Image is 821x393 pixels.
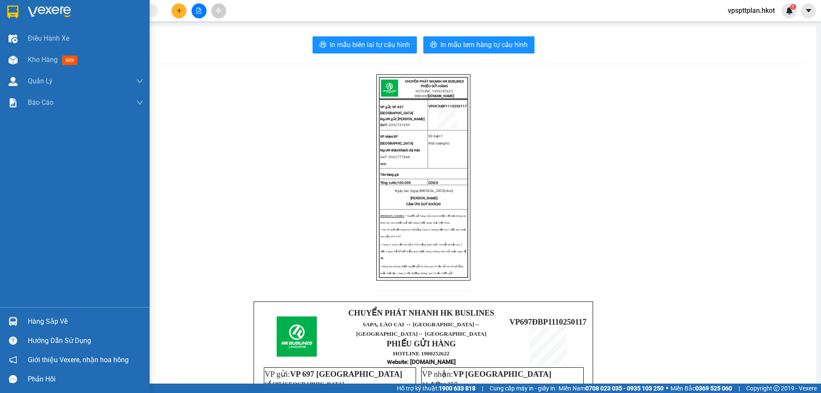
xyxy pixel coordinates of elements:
span: Người gửi: [380,117,397,121]
span: 1 [791,4,794,10]
strong: Tên hàng: [380,173,399,177]
strong: [DOMAIN_NAME] [428,94,454,98]
span: 0392731059 [389,123,410,127]
span: ↔ [GEOGRAPHIC_DATA] [356,321,486,337]
span: VP 697 [GEOGRAPHIC_DATA] [380,105,413,115]
span: VP nhận: [380,135,393,139]
img: warehouse-icon [9,34,18,43]
img: warehouse-icon [9,77,18,86]
span: 1 [441,134,443,138]
span: Ngày tạo: [ngay-[MEDICAL_DATA]-don] [395,189,453,193]
span: Khối lượng [428,142,445,145]
img: warehouse-icon [9,317,18,326]
span: plus [176,8,182,14]
span: Kho hàng [28,56,58,64]
span: printer [430,41,437,49]
button: aim [211,3,226,18]
span: Điều hành xe [28,33,69,44]
span: • Sau 48 giờ nếu hàng hóa hư hỏng công ty không đền bù, Cước phí chưa bao gồm 8% VAT. [380,228,466,238]
img: logo-vxr [7,6,18,18]
button: plus [171,3,186,18]
span: : • Người gửi hàng chịu trách nhiệm về mọi thông tin khai báo trên phiếu gửi đơn hàng trước pháp ... [380,214,466,224]
span: message [9,375,17,383]
span: Số 697 [GEOGRAPHIC_DATA] [265,381,344,387]
strong: [PERSON_NAME] [380,214,404,217]
span: HOTLINE: 1900252622 [416,89,453,93]
div: Hàng sắp về [28,315,143,328]
span: Tổng cước: [380,181,411,185]
span: Cung cấp máy in - giấy in: [490,384,556,393]
button: file-add [192,3,207,18]
span: In mẫu biên lai tự cấu hình [330,39,410,50]
span: VP 697 [GEOGRAPHIC_DATA] [290,369,402,378]
span: 100.000 [397,181,411,185]
span: Báo cáo [28,97,53,108]
span: 2A đường 27/7 [422,381,458,387]
span: Quản Lý [28,76,53,86]
button: caret-down [801,3,816,18]
span: file-add [196,8,202,14]
span: notification [9,356,17,364]
span: caret-down [805,7,812,15]
sup: 1 [790,4,796,10]
strong: : [DOMAIN_NAME] [387,358,456,365]
span: Miền Nam [558,384,664,393]
strong: SĐT: [380,123,388,127]
div: Hướng dẫn sử dụng [28,334,143,347]
span: VP697ĐBP1110250117 [509,317,586,326]
span: [PERSON_NAME] [398,117,425,121]
span: Website: [414,94,454,98]
span: 0 [436,181,438,185]
button: printerIn mẫu tem hàng tự cấu hình [423,36,535,53]
span: Giới thiệu Vexere, nhận hoa hồng [28,355,129,365]
span: VP697ĐBP1110250117 [428,104,467,108]
span: down [136,99,143,106]
span: VP nhận: [422,369,552,378]
span: • Hàng hóa không được người gửi kê khai giá trị đầy đủ mà bị hư hỏng hoặc thất lạc, công ty bồi t... [380,265,463,275]
span: SAPA, LÀO CAI ↔ [GEOGRAPHIC_DATA] [356,321,486,337]
span: | [738,384,740,393]
span: [PERSON_NAME] [410,196,437,200]
span: CẢM ƠN QUÝ KHÁCH! [406,202,441,206]
span: Người nhận: [380,148,399,152]
span: COD: [428,181,438,185]
span: Miền Bắc [670,384,732,393]
span: printer [319,41,326,49]
img: icon-new-feature [786,7,793,15]
span: • Công ty hoàn tiền thu hộ (COD) bằng hình thức chuyển khoản sau 2 đến 3 ngày kể từ thời điểm gia... [380,243,466,260]
span: Số kiện: [428,134,443,138]
span: VP [GEOGRAPHIC_DATA] [453,369,552,378]
span: VP [GEOGRAPHIC_DATA] [380,135,413,145]
span: mới [62,56,77,65]
button: printerIn mẫu biên lai tự cấu hình [313,36,417,53]
span: Website [387,359,407,365]
span: KG [445,142,449,145]
img: logo [381,80,398,97]
div: Phản hồi [28,373,143,386]
span: vpspttplan.hkot [721,5,782,16]
span: SĐT: 0962777888 [380,155,410,159]
span: In mẫu tem hàng tự cấu hình [440,39,528,50]
span: | [482,384,483,393]
img: warehouse-icon [9,56,18,65]
strong: PHIẾU GỬI HÀNG [387,339,456,348]
strong: 0369 525 060 [695,385,732,392]
strong: HOTLINE 1900252622 [393,350,449,357]
span: Hỗ trợ kỹ thuật: [397,384,475,393]
span: ⚪️ [666,387,668,390]
span: VP gửi: [265,369,402,378]
img: logo [277,316,317,357]
strong: PHIẾU GỬI HÀNG [421,84,448,88]
span: Đ/c: [380,162,387,166]
span: aim [216,8,221,14]
span: ↔ [GEOGRAPHIC_DATA] [418,331,487,337]
span: copyright [774,385,780,391]
span: down [136,78,143,85]
span: question-circle [9,337,17,345]
span: VP gửi: [380,105,391,109]
strong: CHUYỂN PHÁT NHANH HK BUSLINES [405,80,464,83]
span: Khách chị Hân [380,148,420,152]
img: solution-icon [9,98,18,107]
strong: CHUYỂN PHÁT NHANH HK BUSLINES [348,308,494,317]
span: gà [395,173,399,177]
